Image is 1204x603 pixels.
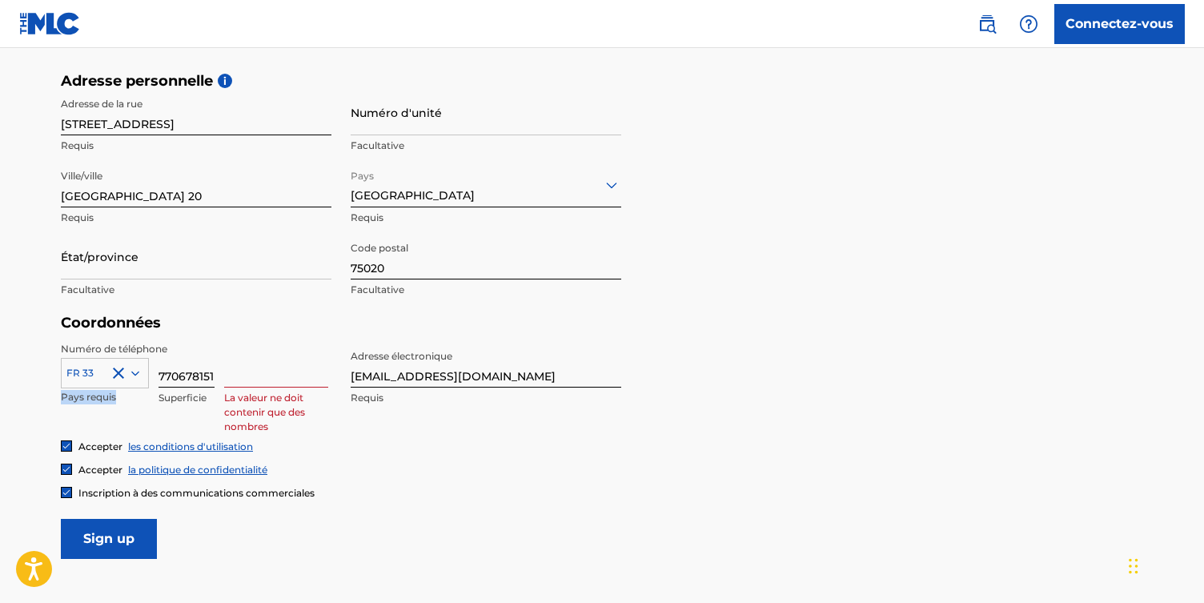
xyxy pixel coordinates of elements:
img: Logo MLC [19,12,81,35]
p: Facultative [351,283,621,297]
a: les conditions d'utilisation [128,440,253,452]
div: Widget de chat [1124,526,1204,603]
p: Requis [351,391,621,405]
img: case [62,488,71,497]
div: [GEOGRAPHIC_DATA] [351,165,621,204]
p: Pays requis [61,390,149,404]
span: Accepter [78,440,122,452]
p: Requis [61,211,331,225]
h5: Adresse personnelle [61,72,1143,90]
p: Requis [61,139,331,153]
p: Facultative [61,283,331,297]
label: Pays [351,159,374,183]
span: i [218,74,232,88]
img: case [62,441,71,451]
iframe: Chat Widget [1124,526,1204,603]
span: Inscription à des communications commerciales [78,487,315,499]
p: Requis [351,211,621,225]
div: Glisser [1129,542,1138,590]
img: case [62,464,71,474]
span: Accepter [78,464,122,476]
p: Facultative [351,139,621,153]
a: la politique de confidentialité [128,464,267,476]
input: Sign up [61,519,157,559]
div: Aide [1013,8,1045,40]
p: Superficie [159,391,215,405]
img: aide [1019,14,1038,34]
p: La valeur ne doit contenir que des nombres [224,391,328,434]
img: recherche [977,14,997,34]
h5: Coordonnées [61,314,621,332]
a: Recherche publique [971,8,1003,40]
a: Connectez-vous [1054,4,1185,44]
